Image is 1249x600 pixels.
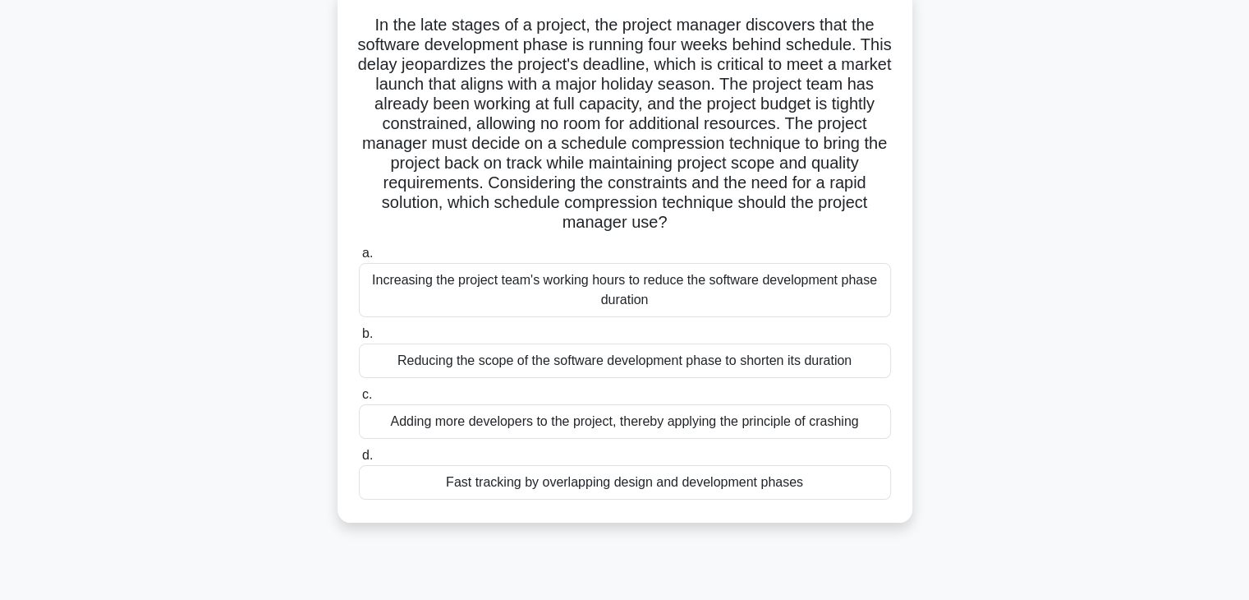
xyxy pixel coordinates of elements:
div: Increasing the project team's working hours to reduce the software development phase duration [359,263,891,317]
h5: In the late stages of a project, the project manager discovers that the software development phas... [357,15,893,233]
div: Adding more developers to the project, thereby applying the principle of crashing [359,404,891,439]
div: Reducing the scope of the software development phase to shorten its duration [359,344,891,378]
span: a. [362,246,373,260]
span: b. [362,326,373,340]
div: Fast tracking by overlapping design and development phases [359,465,891,500]
span: c. [362,387,372,401]
span: d. [362,448,373,462]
